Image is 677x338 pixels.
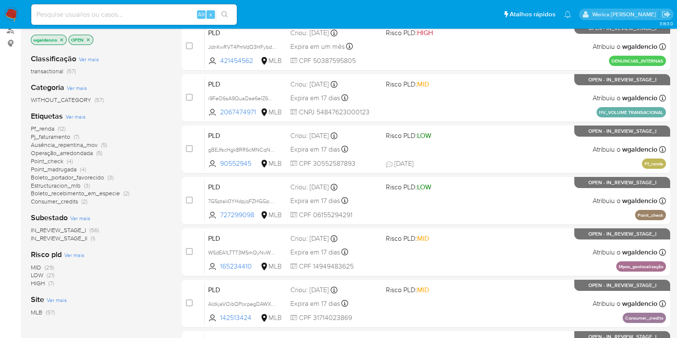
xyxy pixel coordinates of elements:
button: search-icon [216,9,233,21]
span: s [209,10,212,18]
span: 3.163.0 [659,20,673,27]
span: Atalhos rápidos [510,10,555,19]
input: Pesquise usuários ou casos... [31,9,237,20]
span: Alt [198,10,205,18]
a: Sair [662,10,671,19]
a: Notificações [564,11,571,18]
p: werica.jgaldencio@mercadolivre.com [592,10,659,18]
